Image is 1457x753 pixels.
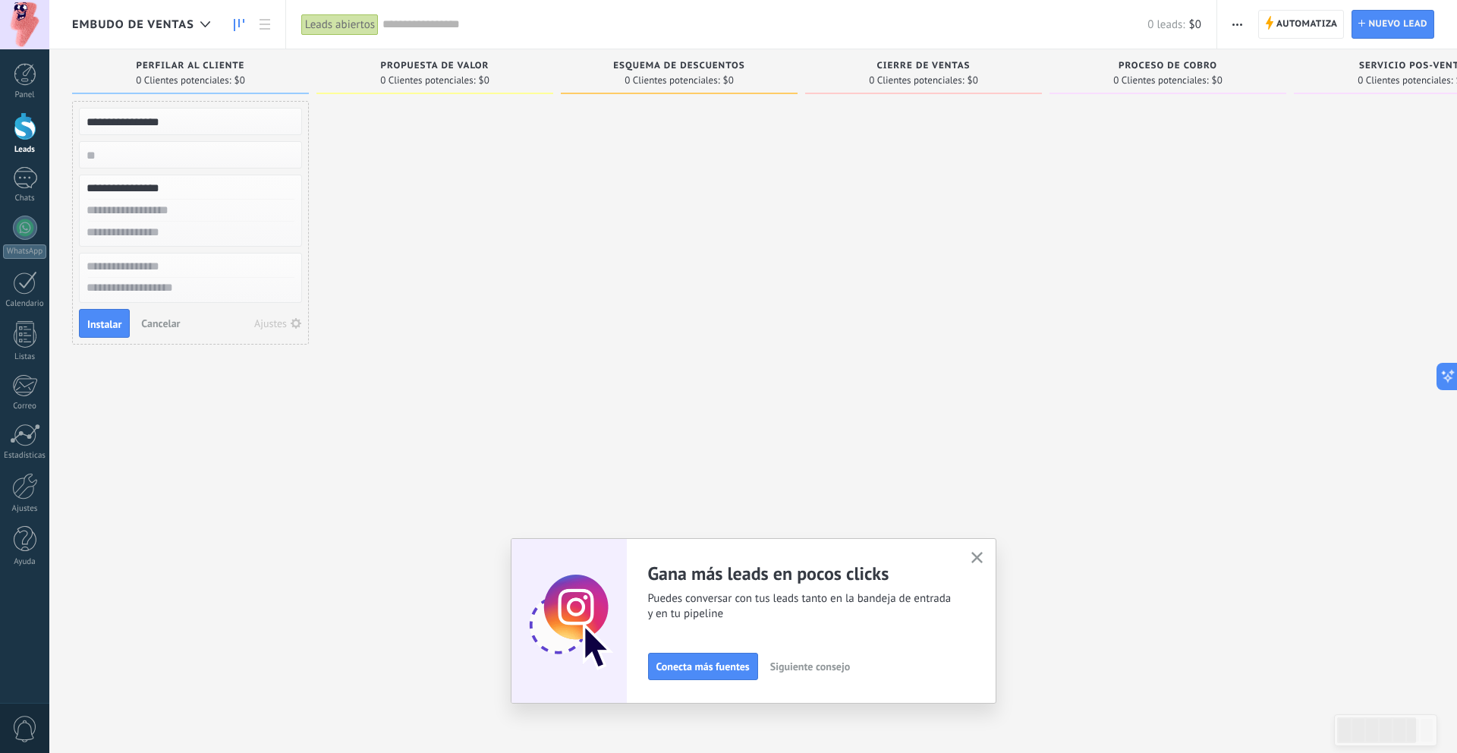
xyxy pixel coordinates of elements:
div: Proceso de cobro [1057,61,1279,74]
span: Esquema de descuentos [613,61,744,71]
span: 0 leads: [1147,17,1185,32]
button: Más [1226,10,1248,39]
span: $0 [723,76,734,85]
button: Cancelar [135,312,186,335]
span: $0 [968,76,978,85]
button: Ajustes [249,313,307,334]
span: Proceso de cobro [1119,61,1217,71]
span: Embudo de ventas [72,17,194,32]
span: Cierre de ventas [877,61,971,71]
span: $0 [479,76,489,85]
button: Conecta más fuentes [648,653,758,680]
a: Leads [226,10,252,39]
h2: Gana más leads en pocos clicks [648,562,953,585]
div: Ajustes [3,504,47,514]
div: Calendario [3,299,47,309]
span: $0 [234,76,245,85]
span: 0 Clientes potenciales: [136,76,231,85]
div: Leads [3,145,47,155]
div: Esquema de descuentos [568,61,790,74]
span: Puedes conversar con tus leads tanto en la bandeja de entrada y en tu pipeline [648,591,953,622]
span: Cancelar [141,317,180,330]
div: Correo [3,402,47,411]
span: Propuesta de valor [381,61,489,71]
button: Siguiente consejo [763,655,857,678]
span: Conecta más fuentes [656,661,750,672]
span: Siguiente consejo [770,661,850,672]
div: Ayuda [3,557,47,567]
span: Nuevo lead [1368,11,1427,38]
div: Panel [3,90,47,100]
div: Chats [3,194,47,203]
span: 0 Clientes potenciales: [625,76,719,85]
div: Ajustes [254,318,287,329]
a: Automatiza [1258,10,1345,39]
a: Nuevo lead [1352,10,1434,39]
div: Perfilar al cliente [80,61,301,74]
button: Instalar [79,309,130,338]
span: 0 Clientes potenciales: [1358,76,1452,85]
div: Estadísticas [3,451,47,461]
span: 0 Clientes potenciales: [380,76,475,85]
span: Instalar [87,319,121,329]
a: Lista [252,10,278,39]
span: 0 Clientes potenciales: [1113,76,1208,85]
span: $0 [1189,17,1201,32]
div: Cierre de ventas [813,61,1034,74]
div: Leads abiertos [301,14,379,36]
span: Automatiza [1276,11,1338,38]
span: $0 [1212,76,1223,85]
div: Listas [3,352,47,362]
div: Propuesta de valor [324,61,546,74]
span: 0 Clientes potenciales: [869,76,964,85]
span: Perfilar al cliente [137,61,245,71]
div: WhatsApp [3,244,46,259]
